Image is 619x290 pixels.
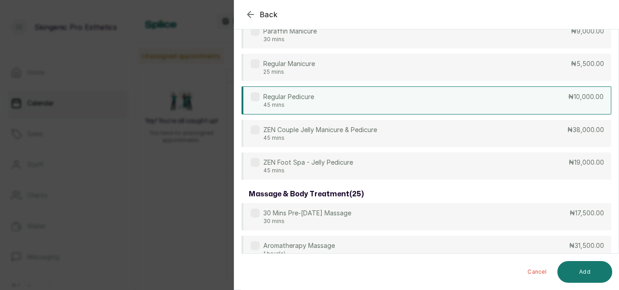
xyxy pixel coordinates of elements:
[263,209,351,218] p: 30 Mins Pre-[DATE] Massage
[263,250,335,257] p: 1 hour(s)
[263,134,377,142] p: 45 mins
[263,167,353,174] p: 45 mins
[263,59,315,68] p: Regular Manicure
[263,158,353,167] p: ZEN Foot Spa - Jelly Pedicure
[557,261,612,283] button: Add
[249,189,364,200] h3: massage & body treatment ( 25 )
[263,101,314,109] p: 45 mins
[263,27,317,36] p: Paraffin Manicure
[520,261,554,283] button: Cancel
[263,92,314,101] p: Regular Pedicure
[263,125,377,134] p: ZEN Couple Jelly Manicure & Pedicure
[568,92,604,101] p: ₦10,000.00
[570,209,604,218] p: ₦17,500.00
[263,36,317,43] p: 30 mins
[263,68,315,76] p: 25 mins
[263,241,335,250] p: Aromatherapy Massage
[569,241,604,250] p: ₦31,500.00
[569,158,604,167] p: ₦19,000.00
[571,59,604,68] p: ₦5,500.00
[571,27,604,36] p: ₦9,000.00
[245,9,278,20] button: Back
[260,9,278,20] span: Back
[263,218,351,225] p: 30 mins
[567,125,604,134] p: ₦38,000.00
